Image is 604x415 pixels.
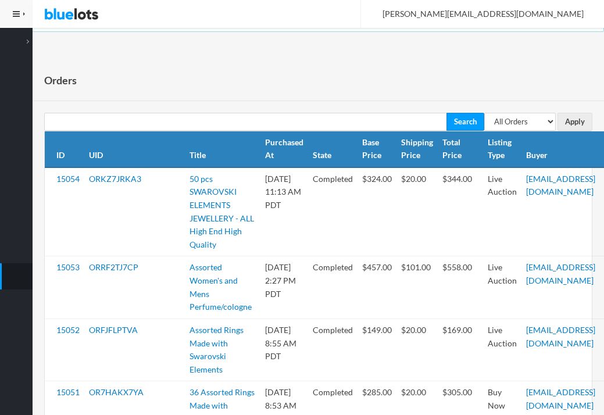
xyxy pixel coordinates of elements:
a: [EMAIL_ADDRESS][DOMAIN_NAME] [526,174,595,197]
th: Buyer [521,131,600,167]
td: $344.00 [438,167,483,256]
td: [DATE] 8:55 AM PDT [260,319,308,381]
td: Live Auction [483,167,521,256]
a: OR7HAKX7YA [89,387,144,397]
span: [PERSON_NAME][EMAIL_ADDRESS][DOMAIN_NAME] [370,9,584,19]
td: Completed [308,167,358,256]
a: Assorted Rings Made with Swarovski Elements [190,325,244,374]
td: $101.00 [396,256,438,319]
td: Completed [308,319,358,381]
td: Live Auction [483,256,521,319]
a: 15053 [56,262,80,272]
td: [DATE] 11:13 AM PDT [260,167,308,256]
td: $20.00 [396,319,438,381]
th: State [308,131,358,167]
th: Listing Type [483,131,521,167]
a: 15052 [56,325,80,335]
td: $324.00 [358,167,396,256]
th: Title [185,131,260,167]
td: Live Auction [483,319,521,381]
td: $149.00 [358,319,396,381]
a: [EMAIL_ADDRESS][DOMAIN_NAME] [526,262,595,285]
th: ID [45,131,84,167]
td: $20.00 [396,167,438,256]
td: Completed [308,256,358,319]
th: Base Price [358,131,396,167]
a: [EMAIL_ADDRESS][DOMAIN_NAME] [526,325,595,348]
th: Shipping Price [396,131,438,167]
a: ORFJFLPTVA [89,325,138,335]
a: 15051 [56,387,80,397]
td: $558.00 [438,256,483,319]
a: [EMAIL_ADDRESS][DOMAIN_NAME] [526,387,595,410]
a: ORRF2TJ7CP [89,262,138,272]
td: $457.00 [358,256,396,319]
input: Search [446,113,484,131]
input: Apply [557,113,592,131]
h1: Orders [44,71,77,89]
a: ORKZ7JRKA3 [89,174,141,184]
th: Purchased At [260,131,308,167]
th: UID [84,131,185,167]
th: Total Price [438,131,483,167]
td: $169.00 [438,319,483,381]
a: 50 pcs SWAROVSKI ELEMENTS JEWELLERY - ALL High End High Quality [190,174,254,249]
a: Assorted Women's and Mens Perfume/cologne [190,262,252,312]
td: [DATE] 2:27 PM PDT [260,256,308,319]
a: 15054 [56,174,80,184]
